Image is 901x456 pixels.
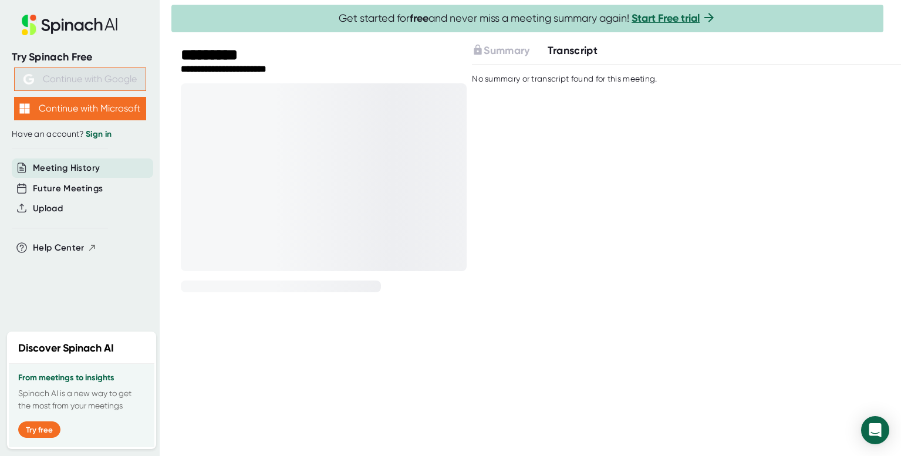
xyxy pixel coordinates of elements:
[12,129,148,140] div: Have an account?
[548,43,598,59] button: Transcript
[472,74,657,85] div: No summary or transcript found for this meeting.
[632,12,700,25] a: Start Free trial
[472,43,547,59] div: Upgrade to access
[33,161,100,175] button: Meeting History
[33,202,63,215] button: Upload
[548,44,598,57] span: Transcript
[472,43,529,59] button: Summary
[33,241,97,255] button: Help Center
[861,416,889,444] div: Open Intercom Messenger
[33,182,103,195] button: Future Meetings
[86,129,112,139] a: Sign in
[23,74,34,85] img: Aehbyd4JwY73AAAAAElFTkSuQmCC
[18,373,145,383] h3: From meetings to insights
[12,50,148,64] div: Try Spinach Free
[18,340,114,356] h2: Discover Spinach AI
[14,67,146,91] button: Continue with Google
[18,387,145,412] p: Spinach AI is a new way to get the most from your meetings
[339,12,716,25] span: Get started for and never miss a meeting summary again!
[18,421,60,438] button: Try free
[33,241,85,255] span: Help Center
[484,44,529,57] span: Summary
[14,97,146,120] button: Continue with Microsoft
[410,12,428,25] b: free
